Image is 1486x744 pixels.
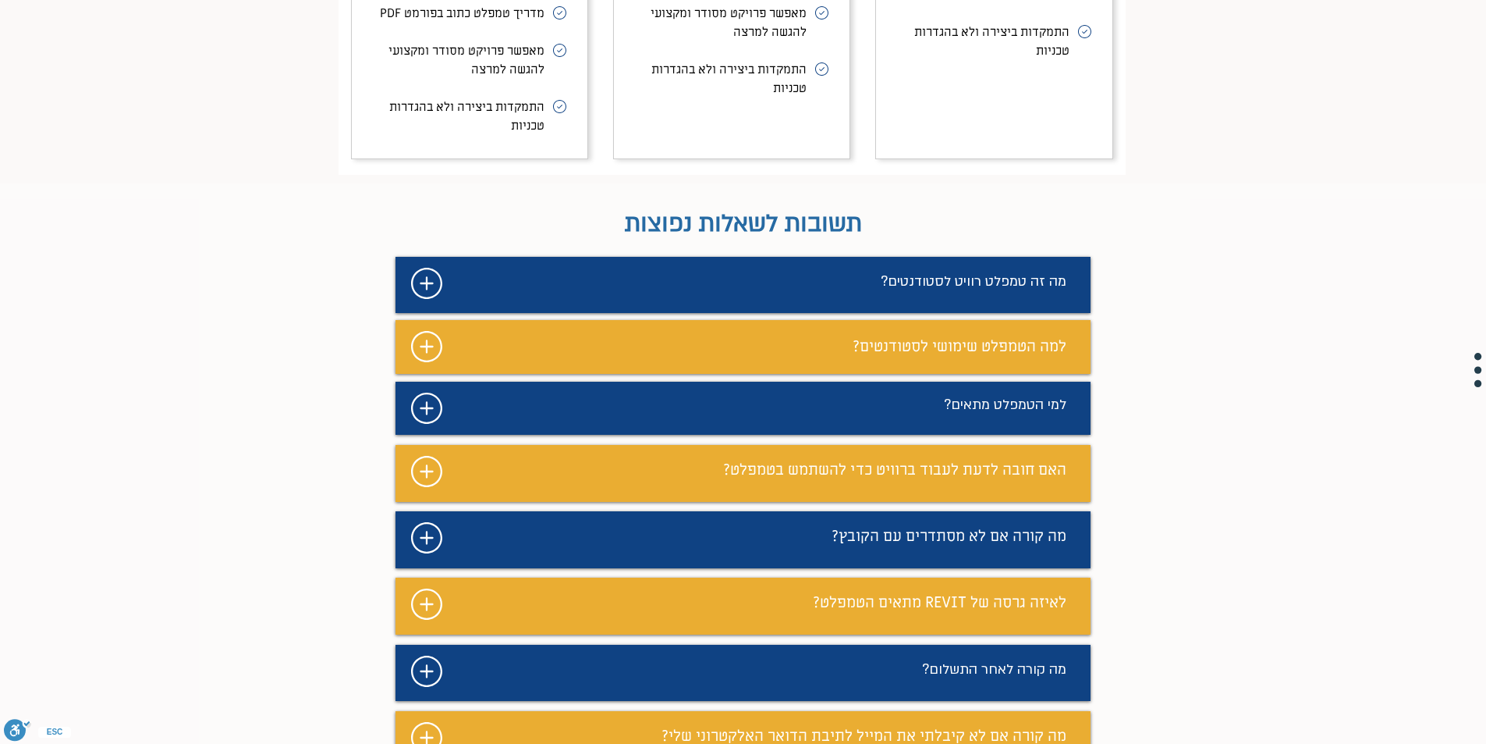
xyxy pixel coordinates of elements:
[881,272,1066,290] span: מה זה טמפלט רוויט לסטודנטים?
[944,396,1066,414] span: למי הטמפלט מתאים?
[395,578,1091,635] div: מצגת
[632,51,832,98] li: התמקדות ביצירה ולא בהגדרות טכניות
[625,207,862,240] span: תשובות לשאלות נפוצות
[853,336,1066,357] span: למה הטמפלט שימושי לסטודנטים?
[813,593,1066,613] span: לאיזה גרסה של REVIT מתאים הטמפלט?
[723,460,1066,480] span: האם חובה לדעת לעבוד ברוויט כדי להשתמש בטמפלט?
[922,660,1066,678] span: ​מה קורה לאחר התשלום?
[370,88,569,135] li: התמקדות ביצירה ולא בהגדרות טכניות
[832,526,1066,546] span: מה קורה אם לא מסתדרים עם הקובץ?
[395,257,1091,313] div: מצגת
[395,445,1091,502] div: מצגת
[370,32,569,88] li: מאפשר פרויקט מסודר ומקצועי להגשה למרצה
[395,511,1091,568] div: מצגת
[395,320,1091,374] div: מצגת
[894,13,1094,60] li: התמקדות ביצירה ולא בהגדרות טכניות
[395,645,1091,701] div: מצגת
[395,382,1091,435] div: מצגת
